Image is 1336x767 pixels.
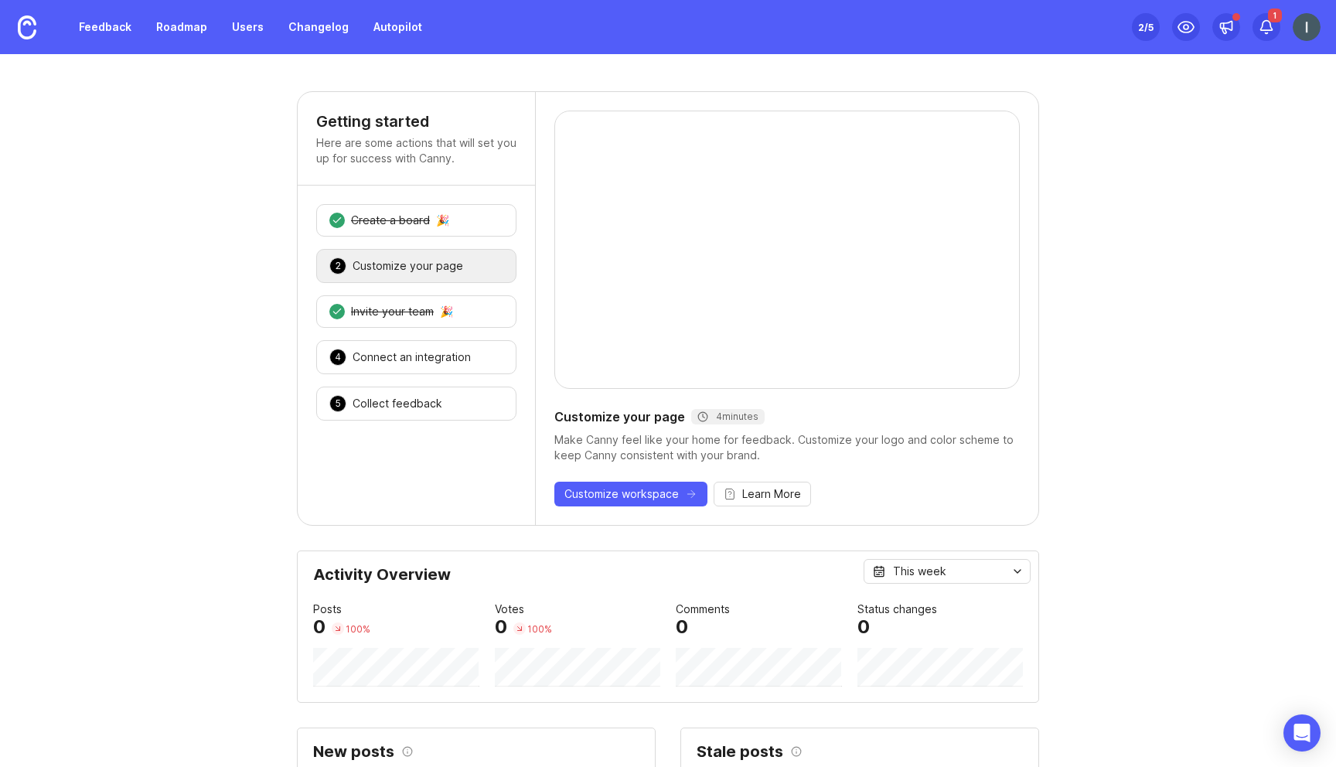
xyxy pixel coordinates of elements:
[364,13,431,41] a: Autopilot
[495,618,507,636] div: 0
[1005,565,1030,578] svg: toggle icon
[316,135,516,166] p: Here are some actions that will set you up for success with Canny.
[495,601,524,618] div: Votes
[313,618,325,636] div: 0
[1293,13,1321,41] img: Integrations QA
[714,482,811,506] button: Learn More
[440,306,453,317] div: 🎉
[554,407,1020,426] div: Customize your page
[353,396,442,411] div: Collect feedback
[857,618,870,636] div: 0
[316,111,516,132] h4: Getting started
[554,482,707,506] button: Customize workspace
[1268,9,1282,22] span: 1
[329,395,346,412] div: 5
[147,13,216,41] a: Roadmap
[351,213,430,228] div: Create a board
[279,13,358,41] a: Changelog
[697,411,758,423] div: 4 minutes
[353,349,471,365] div: Connect an integration
[1283,714,1321,752] div: Open Intercom Messenger
[527,622,552,636] div: 100 %
[351,304,434,319] div: Invite your team
[313,601,342,618] div: Posts
[1138,16,1154,38] div: 2 /5
[1132,13,1160,41] button: 2/5
[893,563,946,580] div: This week
[436,215,449,226] div: 🎉
[353,258,463,274] div: Customize your page
[329,349,346,366] div: 4
[313,744,394,759] h2: New posts
[18,15,36,39] img: Canny Home
[554,432,1020,463] div: Make Canny feel like your home for feedback. Customize your logo and color scheme to keep Canny c...
[223,13,273,41] a: Users
[676,601,730,618] div: Comments
[313,567,1023,595] div: Activity Overview
[742,486,801,502] span: Learn More
[857,601,937,618] div: Status changes
[564,486,679,502] span: Customize workspace
[697,744,783,759] h2: Stale posts
[346,622,370,636] div: 100 %
[676,618,688,636] div: 0
[329,257,346,274] div: 2
[70,13,141,41] a: Feedback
